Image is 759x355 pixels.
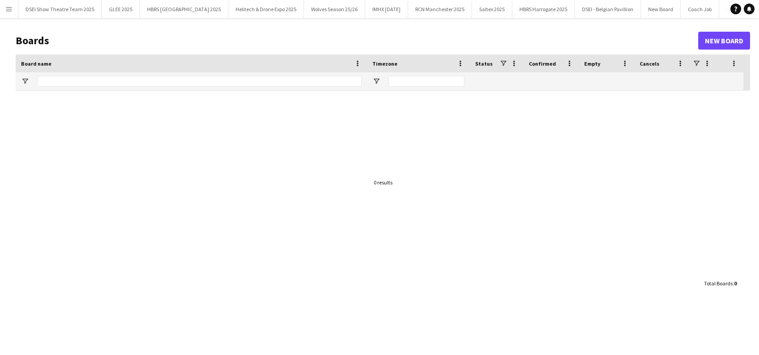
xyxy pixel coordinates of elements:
[304,0,365,18] button: Wolves Season 25/26
[681,0,719,18] button: Coach Job
[734,280,737,287] span: 0
[365,0,408,18] button: IMHX [DATE]
[475,60,493,67] span: Status
[372,77,380,85] button: Open Filter Menu
[374,179,392,186] div: 0 results
[575,0,641,18] button: DSEI - Belgian Pavillion
[140,0,228,18] button: HBRS [GEOGRAPHIC_DATA] 2025
[372,60,397,67] span: Timezone
[584,60,600,67] span: Empty
[640,60,659,67] span: Cancels
[21,60,51,67] span: Board name
[37,76,362,87] input: Board name Filter Input
[388,76,464,87] input: Timezone Filter Input
[704,280,733,287] span: Total Boards
[228,0,304,18] button: Helitech & Drone Expo 2025
[472,0,512,18] button: Saltex 2025
[21,77,29,85] button: Open Filter Menu
[16,34,698,47] h1: Boards
[512,0,575,18] button: HBRS Harrogate 2025
[704,275,737,292] div: :
[102,0,140,18] button: GLEE 2025
[18,0,102,18] button: DSEI Show Theatre Team 2025
[641,0,681,18] button: New Board
[408,0,472,18] button: RCN Manchester 2025
[529,60,556,67] span: Confirmed
[698,32,750,50] a: New Board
